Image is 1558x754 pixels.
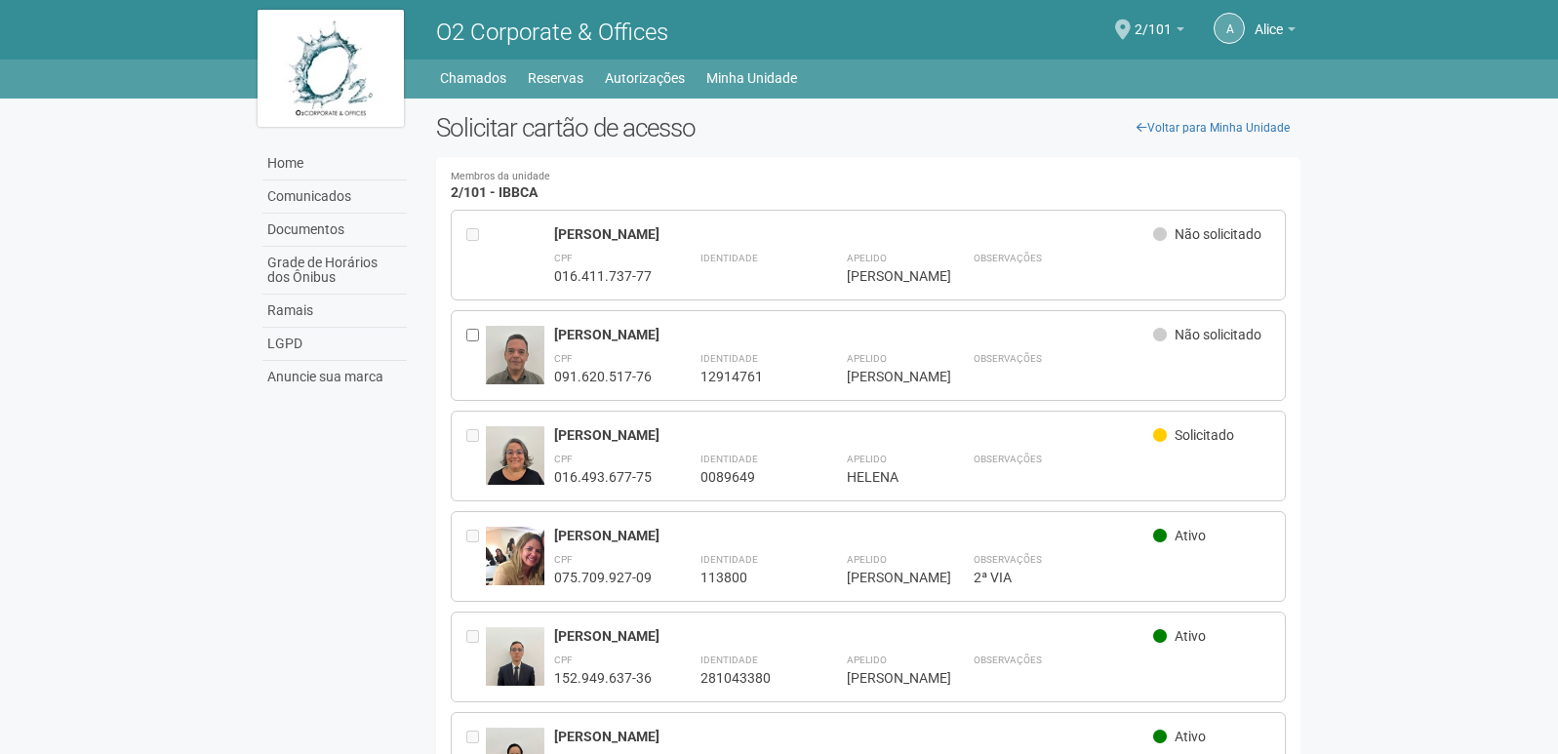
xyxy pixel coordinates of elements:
div: Entre em contato com a Aministração para solicitar o cancelamento ou 2a via [466,527,486,586]
h4: 2/101 - IBBCA [451,172,1287,200]
strong: CPF [554,454,573,464]
div: 091.620.517-76 [554,368,652,385]
strong: CPF [554,655,573,665]
strong: Identidade [700,253,758,263]
div: [PERSON_NAME] [554,728,1154,745]
strong: Observações [974,253,1042,263]
strong: Observações [974,655,1042,665]
strong: Observações [974,454,1042,464]
div: 0089649 [700,468,798,486]
a: A [1214,13,1245,44]
a: Minha Unidade [706,64,797,92]
a: Autorizações [605,64,685,92]
div: Entre em contato com a Aministração para solicitar o cancelamento ou 2a via [466,426,486,486]
div: [PERSON_NAME] [847,669,925,687]
div: Entre em contato com a Aministração para solicitar o cancelamento ou 2a via [466,627,486,687]
small: Membros da unidade [451,172,1287,182]
a: 2/101 [1135,24,1184,40]
h2: Solicitar cartão de acesso [436,113,1301,142]
span: Ativo [1175,528,1206,543]
div: 075.709.927-09 [554,569,652,586]
span: Alice [1255,3,1283,37]
a: Chamados [440,64,506,92]
strong: Apelido [847,655,887,665]
div: 113800 [700,569,798,586]
a: Comunicados [262,180,407,214]
div: 152.949.637-36 [554,669,652,687]
div: [PERSON_NAME] [554,527,1154,544]
strong: Observações [974,353,1042,364]
strong: Apelido [847,253,887,263]
strong: Identidade [700,353,758,364]
strong: Identidade [700,454,758,464]
strong: Apelido [847,353,887,364]
div: 016.411.737-77 [554,267,652,285]
span: O2 Corporate & Offices [436,19,668,46]
div: [PERSON_NAME] [554,225,1154,243]
strong: Apelido [847,554,887,565]
img: logo.jpg [258,10,404,127]
div: [PERSON_NAME] [554,426,1154,444]
div: 016.493.677-75 [554,468,652,486]
img: user.jpg [486,426,544,501]
span: Não solicitado [1175,327,1261,342]
div: [PERSON_NAME] [554,627,1154,645]
a: Reservas [528,64,583,92]
a: LGPD [262,328,407,361]
strong: Identidade [700,554,758,565]
div: 12914761 [700,368,798,385]
a: Alice [1255,24,1296,40]
div: [PERSON_NAME] [847,569,925,586]
strong: Observações [974,554,1042,565]
a: Grade de Horários dos Ônibus [262,247,407,295]
span: Solicitado [1175,427,1234,443]
div: [PERSON_NAME] [847,368,925,385]
img: user.jpg [486,627,544,705]
span: 2/101 [1135,3,1172,37]
a: Anuncie sua marca [262,361,407,393]
a: Home [262,147,407,180]
strong: CPF [554,253,573,263]
a: Ramais [262,295,407,328]
div: 281043380 [700,669,798,687]
strong: Identidade [700,655,758,665]
span: Não solicitado [1175,226,1261,242]
strong: CPF [554,554,573,565]
a: Voltar para Minha Unidade [1126,113,1300,142]
img: user.jpg [486,527,544,633]
div: [PERSON_NAME] [847,267,925,285]
div: HELENA [847,468,925,486]
img: user.jpg [486,326,544,404]
strong: CPF [554,353,573,364]
a: Documentos [262,214,407,247]
span: Ativo [1175,628,1206,644]
div: 2ª VIA [974,569,1271,586]
strong: Apelido [847,454,887,464]
span: Ativo [1175,729,1206,744]
div: [PERSON_NAME] [554,326,1154,343]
